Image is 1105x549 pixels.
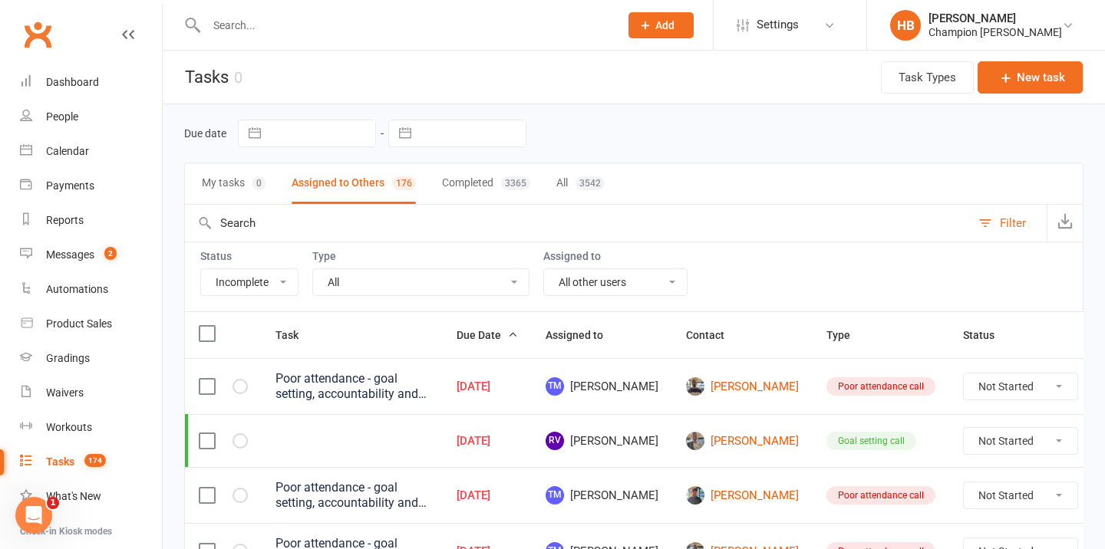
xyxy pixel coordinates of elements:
span: Add [655,19,675,31]
div: People [46,110,78,123]
a: Messages 2 [20,238,162,272]
a: Product Sales [20,307,162,341]
div: Champion [PERSON_NAME] [929,25,1062,39]
button: Assigned to Others176 [292,163,416,204]
div: Filter [1000,214,1026,232]
span: 174 [84,454,106,467]
img: Callum Gerovich [686,486,704,505]
img: Dominic Black [686,432,704,450]
div: 0 [252,176,266,190]
button: All3542 [556,163,605,204]
div: Workouts [46,421,92,433]
button: My tasks0 [202,163,266,204]
div: Calendar [46,145,89,157]
span: 1 [47,497,59,509]
div: [DATE] [457,380,518,393]
img: Nishant Joshi [686,377,704,396]
button: Status [963,326,1011,344]
div: 176 [392,176,416,190]
span: Assigned to [546,329,620,341]
div: Goal setting call [826,432,916,450]
button: Task Types [881,61,974,94]
div: 3542 [576,176,605,190]
a: Gradings [20,341,162,376]
a: What's New [20,479,162,514]
button: New task [978,61,1083,94]
span: [PERSON_NAME] [546,432,658,450]
input: Search [185,205,971,242]
button: Filter [971,205,1047,242]
div: Product Sales [46,317,112,330]
a: Reports [20,203,162,238]
span: Status [963,329,1011,341]
div: Waivers [46,386,84,399]
a: [PERSON_NAME] [686,486,799,505]
button: Add [628,12,694,38]
div: Gradings [46,352,90,364]
button: Type [826,326,867,344]
span: Contact [686,329,741,341]
span: Settings [757,8,799,42]
button: Contact [686,326,741,344]
button: Assigned to [546,326,620,344]
span: 2 [104,247,117,260]
label: Type [312,250,529,262]
iframe: Intercom live chat [15,497,52,534]
div: Reports [46,214,84,226]
label: Assigned to [543,250,688,262]
div: Poor attendance call [826,377,935,396]
a: Workouts [20,410,162,445]
a: Automations [20,272,162,307]
span: [PERSON_NAME] [546,377,658,396]
span: [PERSON_NAME] [546,486,658,505]
button: Completed3365 [442,163,530,204]
a: Payments [20,169,162,203]
div: Poor attendance - goal setting, accountability and training commitment discussion (include notes ... [275,371,429,402]
div: Tasks [46,455,74,468]
button: Due Date [457,326,518,344]
div: [DATE] [457,489,518,502]
div: What's New [46,490,101,502]
a: Waivers [20,376,162,410]
h1: Tasks [163,51,242,104]
a: [PERSON_NAME] [686,377,799,396]
div: Poor attendance - goal setting, accountability and training commitment discussion (include notes ... [275,480,429,511]
span: Task [275,329,315,341]
span: TM [546,486,564,505]
a: [PERSON_NAME] [686,432,799,450]
div: Poor attendance call [826,486,935,505]
input: Search... [202,15,609,36]
div: 3365 [501,176,530,190]
a: Tasks 174 [20,445,162,479]
a: Clubworx [18,15,57,54]
div: Messages [46,248,94,261]
label: Due date [184,127,226,140]
div: 0 [234,68,242,87]
button: Task [275,326,315,344]
a: Calendar [20,134,162,169]
div: Payments [46,179,94,192]
div: [PERSON_NAME] [929,12,1062,25]
div: [DATE] [457,435,518,448]
span: TM [546,377,564,396]
span: Type [826,329,867,341]
div: HB [890,10,921,41]
div: Automations [46,283,108,295]
label: Status [200,250,299,262]
a: People [20,100,162,134]
span: Due Date [457,329,518,341]
a: Dashboard [20,65,162,100]
div: Dashboard [46,76,99,88]
span: RV [546,432,564,450]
